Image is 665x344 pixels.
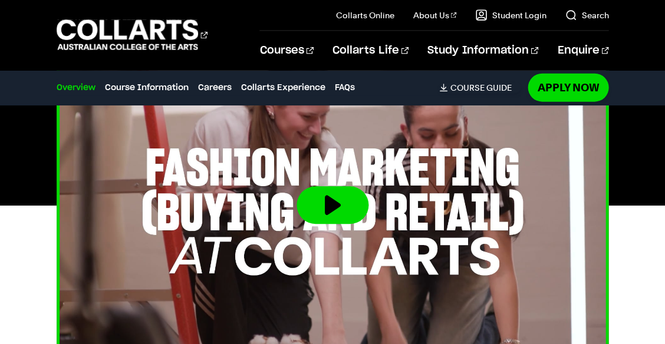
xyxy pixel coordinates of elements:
[57,81,96,94] a: Overview
[336,9,394,21] a: Collarts Online
[332,31,409,70] a: Collarts Life
[528,74,608,101] a: Apply Now
[57,18,208,52] div: Go to homepage
[241,81,325,94] a: Collarts Experience
[557,31,608,70] a: Enquire
[335,81,355,94] a: FAQs
[439,82,521,93] a: Course Guide
[105,81,189,94] a: Course Information
[259,31,313,70] a: Courses
[413,9,457,21] a: About Us
[427,31,538,70] a: Study Information
[565,9,608,21] a: Search
[198,81,232,94] a: Careers
[475,9,546,21] a: Student Login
